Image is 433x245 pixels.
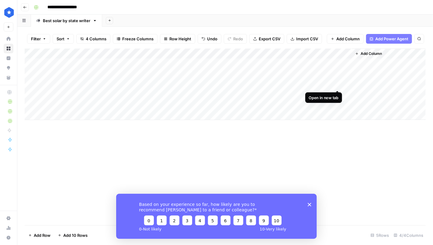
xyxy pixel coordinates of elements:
[53,34,74,44] button: Sort
[43,18,90,24] div: Best solar by state writer
[4,223,13,233] a: Usage
[207,36,217,42] span: Undo
[233,36,243,42] span: Redo
[287,34,322,44] button: Import CSV
[296,36,318,42] span: Import CSV
[4,73,13,82] a: Your Data
[160,34,195,44] button: Row Height
[309,95,339,100] div: Open in new tab
[57,36,64,42] span: Sort
[327,34,364,44] button: Add Column
[375,36,408,42] span: Add Power Agent
[31,15,102,27] a: Best solar by state writer
[31,36,41,42] span: Filter
[116,194,317,239] iframe: Survey from AirOps
[34,232,50,238] span: Add Row
[113,34,158,44] button: Freeze Columns
[336,36,360,42] span: Add Column
[353,50,384,58] button: Add Column
[4,63,13,73] a: Opportunities
[366,34,412,44] button: Add Power Agent
[54,230,91,240] button: Add 10 Rows
[224,34,247,44] button: Redo
[361,51,382,56] span: Add Column
[169,36,191,42] span: Row Height
[4,34,13,44] a: Home
[122,36,154,42] span: Freeze Columns
[63,232,88,238] span: Add 10 Rows
[4,5,13,20] button: Workspace: ConsumerAffairs
[198,34,221,44] button: Undo
[391,230,426,240] div: 4/4 Columns
[4,53,13,63] a: Insights
[4,213,13,223] a: Settings
[76,34,110,44] button: 4 Columns
[86,36,106,42] span: 4 Columns
[27,34,50,44] button: Filter
[25,230,54,240] button: Add Row
[249,34,284,44] button: Export CSV
[368,230,391,240] div: 5 Rows
[259,36,280,42] span: Export CSV
[4,44,13,53] a: Browse
[4,233,13,243] button: Help + Support
[4,7,15,18] img: ConsumerAffairs Logo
